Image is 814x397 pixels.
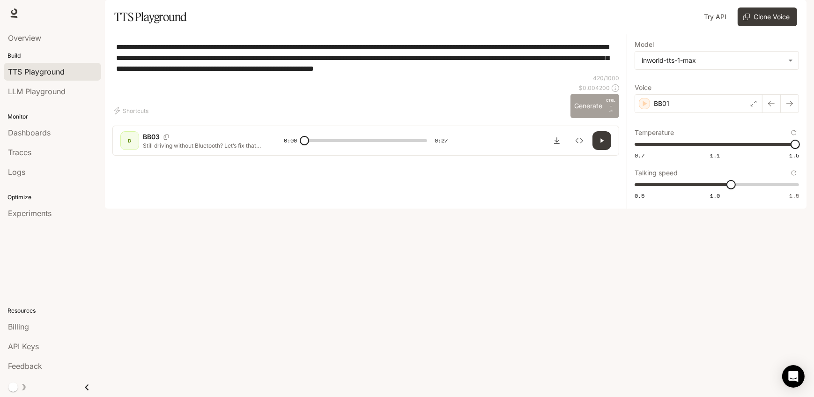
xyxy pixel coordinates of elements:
[548,131,566,150] button: Download audio
[635,151,644,159] span: 0.7
[284,136,297,145] span: 0:00
[710,151,720,159] span: 1.1
[789,127,799,138] button: Reset to default
[593,74,619,82] p: 420 / 1000
[570,131,589,150] button: Inspect
[635,129,674,136] p: Temperature
[122,133,137,148] div: D
[700,7,730,26] a: Try API
[635,41,654,48] p: Model
[789,151,799,159] span: 1.5
[654,99,669,108] p: BB01
[112,103,152,118] button: Shortcuts
[570,94,619,118] button: GenerateCTRL +⏎
[114,7,187,26] h1: TTS Playground
[782,365,805,388] div: Open Intercom Messenger
[789,192,799,200] span: 1.5
[710,192,720,200] span: 1.0
[635,52,799,69] div: inworld-tts-1-max
[606,97,615,109] p: CTRL +
[635,170,678,176] p: Talking speed
[160,134,173,140] button: Copy Voice ID
[738,7,797,26] button: Clone Voice
[143,132,160,142] p: BB03
[789,168,799,178] button: Reset to default
[579,84,610,92] p: $ 0.004200
[143,142,261,150] p: Still driving without Bluetooth? Let’s fix that in seconds! Just plug this little guy into your c...
[635,84,651,91] p: Voice
[635,192,644,200] span: 0.5
[642,56,784,65] div: inworld-tts-1-max
[606,97,615,114] p: ⏎
[435,136,448,145] span: 0:27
